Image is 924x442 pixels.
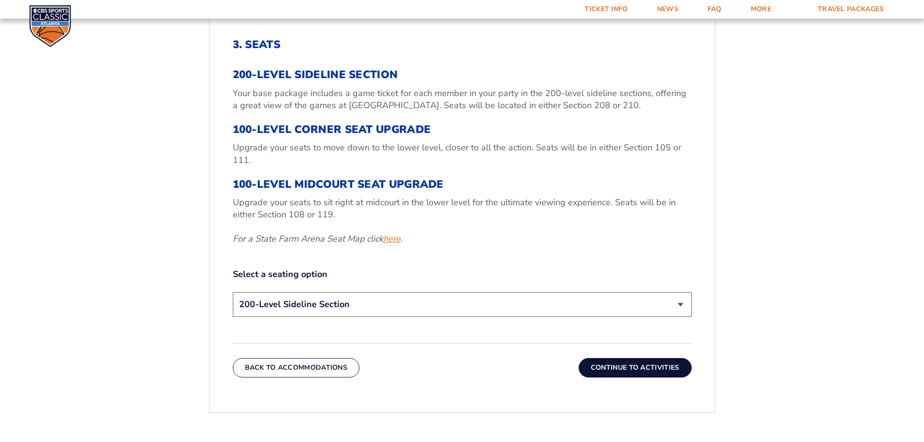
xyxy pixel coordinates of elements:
[233,358,360,377] button: Back To Accommodations
[383,233,401,245] a: here
[233,123,692,136] h3: 100-Level Corner Seat Upgrade
[233,178,692,191] h3: 100-Level Midcourt Seat Upgrade
[233,68,692,81] h3: 200-Level Sideline Section
[29,5,71,47] img: CBS Sports Classic
[233,233,403,245] em: For a State Farm Arena Seat Map click .
[233,142,692,166] p: Upgrade your seats to move down to the lower level, closer to all the action. Seats will be in ei...
[233,87,692,112] p: Your base package includes a game ticket for each member in your party in the 200-level sideline ...
[233,268,692,280] label: Select a seating option
[579,358,692,377] button: Continue To Activities
[233,38,692,51] h2: 3. Seats
[233,196,692,221] p: Upgrade your seats to sit right at midcourt in the lower level for the ultimate viewing experienc...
